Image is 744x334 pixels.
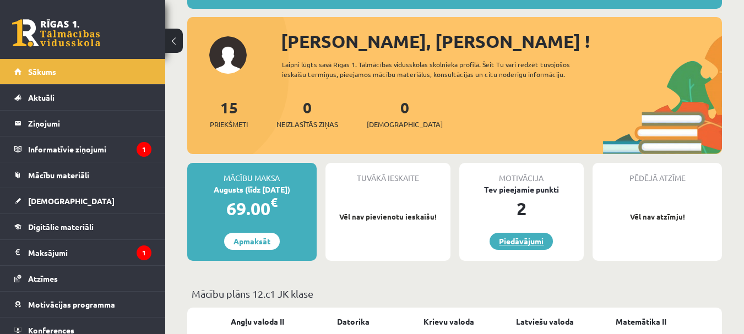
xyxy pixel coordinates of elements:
a: 0Neizlasītās ziņas [276,97,338,130]
span: Mācību materiāli [28,170,89,180]
span: [DEMOGRAPHIC_DATA] [28,196,115,206]
a: Digitālie materiāli [14,214,151,239]
a: Matemātika II [616,316,666,327]
p: Mācību plāns 12.c1 JK klase [192,286,718,301]
div: 2 [459,195,584,222]
div: Tev pieejamie punkti [459,184,584,195]
legend: Ziņojumi [28,111,151,136]
a: Mācību materiāli [14,162,151,188]
a: Latviešu valoda [516,316,574,327]
div: Tuvākā ieskaite [325,163,450,184]
a: Aktuāli [14,85,151,110]
span: Sākums [28,67,56,76]
span: € [270,194,278,210]
span: Aktuāli [28,92,55,102]
a: Maksājumi1 [14,240,151,265]
i: 1 [137,245,151,260]
a: 15Priekšmeti [210,97,248,130]
div: Laipni lūgts savā Rīgas 1. Tālmācības vidusskolas skolnieka profilā. Šeit Tu vari redzēt tuvojošo... [282,59,603,79]
a: Krievu valoda [423,316,474,327]
a: Sākums [14,59,151,84]
a: Rīgas 1. Tālmācības vidusskola [12,19,100,47]
a: Datorika [337,316,370,327]
a: 0[DEMOGRAPHIC_DATA] [367,97,443,130]
div: Pēdējā atzīme [593,163,722,184]
div: Augusts (līdz [DATE]) [187,184,317,195]
a: [DEMOGRAPHIC_DATA] [14,188,151,213]
legend: Maksājumi [28,240,151,265]
div: [PERSON_NAME], [PERSON_NAME] ! [281,28,722,54]
span: [DEMOGRAPHIC_DATA] [367,119,443,130]
p: Vēl nav pievienotu ieskaišu! [331,211,445,222]
i: 1 [137,142,151,157]
div: Motivācija [459,163,584,184]
a: Angļu valoda II [231,316,284,327]
p: Vēl nav atzīmju! [598,211,716,222]
a: Ziņojumi [14,111,151,136]
a: Motivācijas programma [14,292,151,317]
span: Motivācijas programma [28,299,115,309]
a: Piedāvājumi [490,233,553,250]
div: 69.00 [187,195,317,222]
span: Neizlasītās ziņas [276,119,338,130]
span: Digitālie materiāli [28,222,94,232]
div: Mācību maksa [187,163,317,184]
a: Atzīmes [14,266,151,291]
span: Atzīmes [28,273,58,283]
legend: Informatīvie ziņojumi [28,136,151,162]
a: Apmaksāt [224,233,280,250]
span: Priekšmeti [210,119,248,130]
a: Informatīvie ziņojumi1 [14,136,151,162]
